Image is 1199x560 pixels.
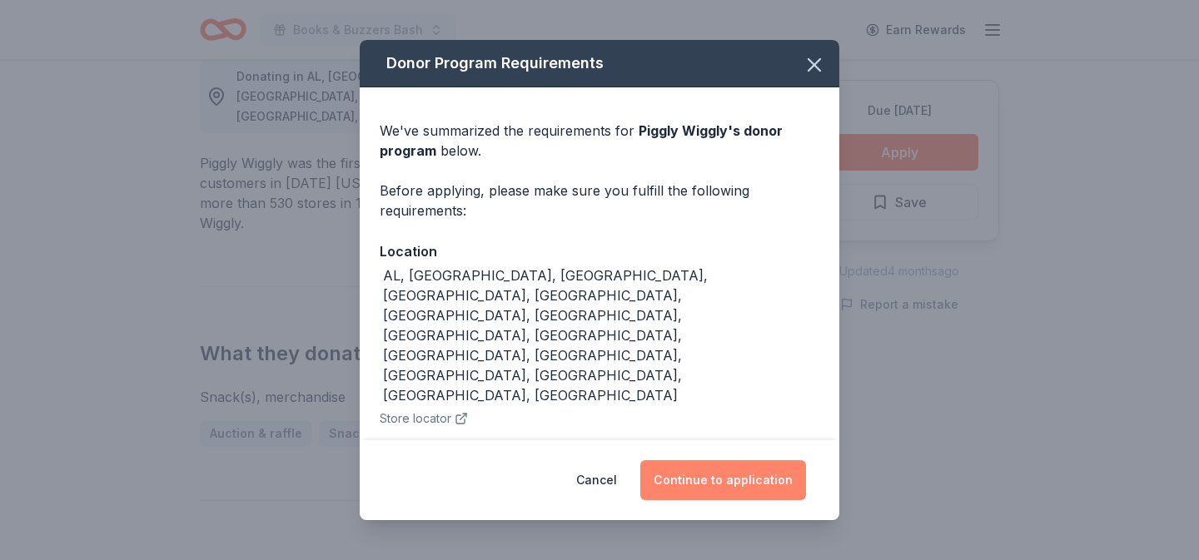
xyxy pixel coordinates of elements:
div: Location [380,240,819,262]
div: Before applying, please make sure you fulfill the following requirements: [380,181,819,221]
div: Donor Program Requirements [360,40,839,87]
button: Store locator [380,409,468,429]
button: Cancel [576,460,617,500]
button: Continue to application [640,460,806,500]
div: We've summarized the requirements for below. [380,121,819,161]
div: AL, [GEOGRAPHIC_DATA], [GEOGRAPHIC_DATA], [GEOGRAPHIC_DATA], [GEOGRAPHIC_DATA], [GEOGRAPHIC_DATA]... [383,265,819,405]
